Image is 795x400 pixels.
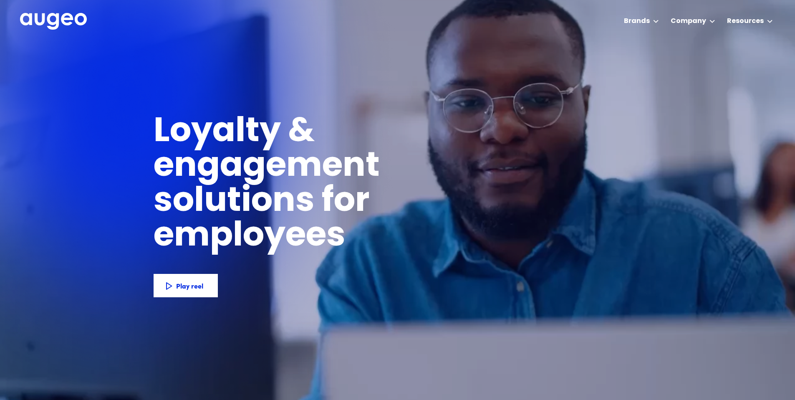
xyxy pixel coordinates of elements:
div: Company [671,16,706,26]
div: Brands [624,16,650,26]
h1: employees [154,220,360,254]
a: Play reel [154,274,218,297]
a: home [20,13,87,30]
div: Resources [727,16,764,26]
img: Augeo's full logo in white. [20,13,87,30]
h1: Loyalty & engagement solutions for [154,115,514,219]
